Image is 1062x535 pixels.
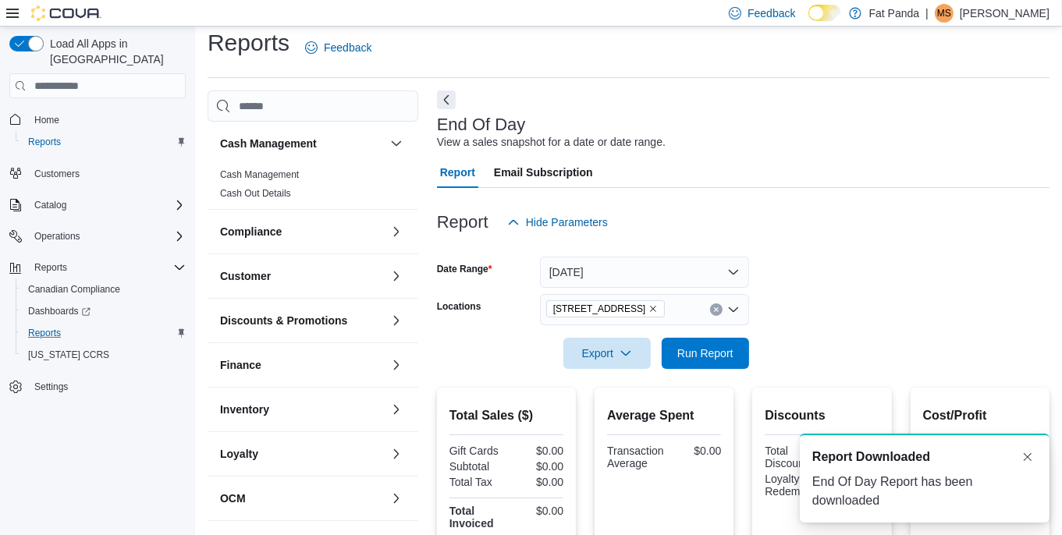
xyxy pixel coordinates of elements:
[494,157,593,188] span: Email Subscription
[220,402,384,417] button: Inventory
[22,133,186,151] span: Reports
[437,213,488,232] h3: Report
[662,338,749,369] button: Run Report
[220,491,246,506] h3: OCM
[808,5,841,21] input: Dark Mode
[765,406,879,425] h2: Discounts
[3,194,192,216] button: Catalog
[22,345,115,364] a: [US_STATE] CCRS
[607,406,721,425] h2: Average Spent
[220,357,261,373] h3: Finance
[22,302,186,321] span: Dashboards
[220,446,384,462] button: Loyalty
[3,108,192,130] button: Home
[437,134,666,151] div: View a sales snapshot for a date or date range.
[387,489,406,508] button: OCM
[22,280,186,299] span: Canadian Compliance
[44,36,186,67] span: Load All Apps in [GEOGRAPHIC_DATA]
[28,227,186,246] span: Operations
[220,188,291,199] a: Cash Out Details
[16,278,192,300] button: Canadian Compliance
[28,196,186,214] span: Catalog
[324,40,371,55] span: Feedback
[727,303,740,316] button: Open list of options
[220,169,299,180] a: Cash Management
[22,280,126,299] a: Canadian Compliance
[220,136,384,151] button: Cash Management
[387,356,406,374] button: Finance
[546,300,666,317] span: 239 Manitoba Ave - Selkirk
[748,5,795,21] span: Feedback
[28,349,109,361] span: [US_STATE] CCRS
[812,448,930,466] span: Report Downloaded
[387,400,406,419] button: Inventory
[3,375,192,398] button: Settings
[437,90,456,109] button: Next
[220,491,384,506] button: OCM
[220,168,299,181] span: Cash Management
[387,222,406,241] button: Compliance
[220,357,384,373] button: Finance
[449,406,563,425] h2: Total Sales ($)
[28,258,186,277] span: Reports
[28,258,73,277] button: Reports
[28,327,61,339] span: Reports
[553,301,646,317] span: [STREET_ADDRESS]
[22,133,67,151] a: Reports
[28,227,87,246] button: Operations
[22,345,186,364] span: Washington CCRS
[648,304,658,314] button: Remove 239 Manitoba Ave - Selkirk from selection in this group
[34,114,59,126] span: Home
[677,345,733,361] span: Run Report
[3,162,192,185] button: Customers
[540,257,749,288] button: [DATE]
[808,21,809,22] span: Dark Mode
[925,4,929,23] p: |
[220,313,347,328] h3: Discounts & Promotions
[28,164,186,183] span: Customers
[28,165,86,183] a: Customers
[869,4,920,23] p: Fat Panda
[670,445,722,457] div: $0.00
[923,406,1037,425] h2: Cost/Profit
[220,224,384,239] button: Compliance
[387,311,406,330] button: Discounts & Promotions
[16,322,192,344] button: Reports
[220,187,291,200] span: Cash Out Details
[34,199,66,211] span: Catalog
[510,445,563,457] div: $0.00
[437,263,492,275] label: Date Range
[387,134,406,153] button: Cash Management
[16,131,192,153] button: Reports
[22,324,67,342] a: Reports
[607,445,664,469] div: Transaction Average
[937,4,951,23] span: MS
[510,476,563,488] div: $0.00
[449,460,503,473] div: Subtotal
[387,267,406,285] button: Customer
[28,111,66,129] a: Home
[16,344,192,366] button: [US_STATE] CCRS
[440,157,475,188] span: Report
[299,32,378,63] a: Feedback
[22,324,186,342] span: Reports
[437,300,481,313] label: Locations
[16,300,192,322] a: Dashboards
[1018,448,1037,466] button: Dismiss toast
[28,196,73,214] button: Catalog
[501,207,614,238] button: Hide Parameters
[526,214,608,230] span: Hide Parameters
[3,225,192,247] button: Operations
[34,261,67,274] span: Reports
[449,476,503,488] div: Total Tax
[437,115,526,134] h3: End Of Day
[812,473,1037,510] div: End Of Day Report has been downloaded
[220,224,282,239] h3: Compliance
[28,136,61,148] span: Reports
[28,377,186,396] span: Settings
[510,505,563,517] div: $0.00
[812,448,1037,466] div: Notification
[34,230,80,243] span: Operations
[563,338,651,369] button: Export
[220,268,384,284] button: Customer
